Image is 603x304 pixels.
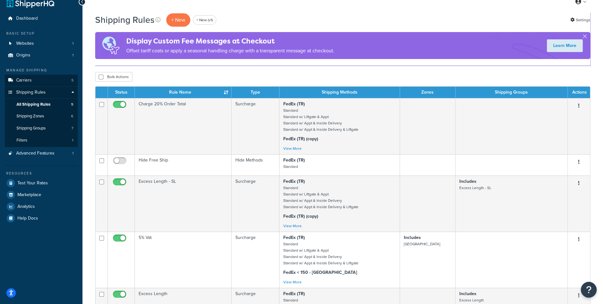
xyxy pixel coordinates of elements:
span: Help Docs [17,216,38,221]
li: Shipping Zones [5,110,78,122]
small: Standard [283,164,298,169]
a: Settings [570,16,590,24]
span: Shipping Rules [16,90,46,95]
img: duties-banner-06bc72dcb5fe05cb3f9472aba00be2ae8eb53ab6f0d8bb03d382ba314ac3c341.png [95,32,126,59]
span: Filters [16,138,27,143]
a: Dashboard [5,13,78,24]
button: Bulk Actions [95,72,132,82]
a: Shipping Groups 7 [5,122,78,134]
td: 5% Vat [135,232,232,288]
td: Surcharge [232,232,279,288]
a: Websites 1 [5,38,78,50]
a: Origins 1 [5,50,78,61]
a: Carriers 5 [5,75,78,86]
span: 7 [71,126,73,131]
td: Surcharge [232,175,279,232]
span: Origins [16,53,30,58]
strong: FedEx (TR) [283,290,305,297]
a: View More [283,279,302,285]
span: 1 [72,151,74,156]
th: Type [232,87,279,98]
a: + New (v1) [193,15,216,25]
li: Shipping Groups [5,122,78,134]
li: All Shipping Rules [5,99,78,110]
span: 5 [71,78,74,83]
small: Standard Standard w/ Liftgate & Appt Standard w/ Appt & Inside Delivery Standard w/ Appt & Inside... [283,185,358,210]
li: Shipping Rules [5,87,78,147]
th: Zones [400,87,455,98]
li: Websites [5,38,78,50]
li: Advanced Features [5,148,78,159]
span: 1 [72,138,73,143]
strong: FedEx (TR) [283,234,305,241]
a: Marketplace [5,189,78,201]
p: + New [166,13,190,26]
strong: FedEx (TR) (copy) [283,135,318,142]
span: 1 [72,41,74,46]
strong: FedEx (TR) [283,157,305,163]
li: Carriers [5,75,78,86]
span: Carriers [16,78,32,83]
small: Standard Standard w/ Liftgate & Appt Standard w/ Appt & Inside Delivery Standard w/ Appt & Inside... [283,241,358,266]
span: 1 [72,53,74,58]
span: Analytics [17,204,35,209]
span: Test Your Rates [17,181,48,186]
a: View More [283,146,302,151]
a: Test Your Rates [5,177,78,189]
h1: Shipping Rules [95,14,154,26]
a: Learn More [547,39,583,52]
td: Hide Methods [232,154,279,175]
small: Standard Standard w/ Liftgate & Appt Standard w/ Appt & Inside Delivery Standard w/ Appt & Inside... [283,108,358,132]
a: View More [283,223,302,229]
strong: Includes [404,234,421,241]
th: Shipping Groups [456,87,568,98]
span: 5 [71,102,73,107]
strong: FedEx (TR) (copy) [283,213,318,220]
button: Open Resource Center [581,282,597,298]
span: All Shipping Rules [16,102,50,107]
span: Shipping Groups [16,126,46,131]
div: Manage Shipping [5,68,78,73]
a: Help Docs [5,213,78,224]
li: Filters [5,135,78,146]
th: Rule Name : activate to sort column ascending [135,87,232,98]
small: Excess Length - SL [459,185,491,191]
span: Dashboard [16,16,38,21]
span: Shipping Zones [16,114,44,119]
td: Charge 20% Order Total [135,98,232,154]
div: Resources [5,171,78,176]
span: Advanced Features [16,151,55,156]
small: Excess Length [459,297,484,303]
small: [GEOGRAPHIC_DATA] [404,241,440,247]
div: Basic Setup [5,31,78,36]
p: Offset tariff costs or apply a seasonal handling charge with a transparent message at checkout. [126,46,334,55]
td: Hide Free Ship [135,154,232,175]
th: Status [108,87,135,98]
span: 6 [71,114,73,119]
td: Surcharge [232,98,279,154]
a: Advanced Features 1 [5,148,78,159]
td: Excess Length - SL [135,175,232,232]
h4: Display Custom Fee Messages at Checkout [126,36,334,46]
strong: Includes [459,290,476,297]
a: Shipping Zones 6 [5,110,78,122]
strong: FedEx < 150 - [GEOGRAPHIC_DATA] [283,269,357,276]
th: Shipping Methods [279,87,400,98]
strong: FedEx (TR) [283,101,305,107]
a: Analytics [5,201,78,212]
th: Actions [568,87,590,98]
strong: Includes [459,178,476,185]
a: Filters 1 [5,135,78,146]
strong: FedEx (TR) [283,178,305,185]
a: Shipping Rules [5,87,78,98]
li: Origins [5,50,78,61]
span: Marketplace [17,192,41,198]
a: All Shipping Rules 5 [5,99,78,110]
span: Websites [16,41,34,46]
